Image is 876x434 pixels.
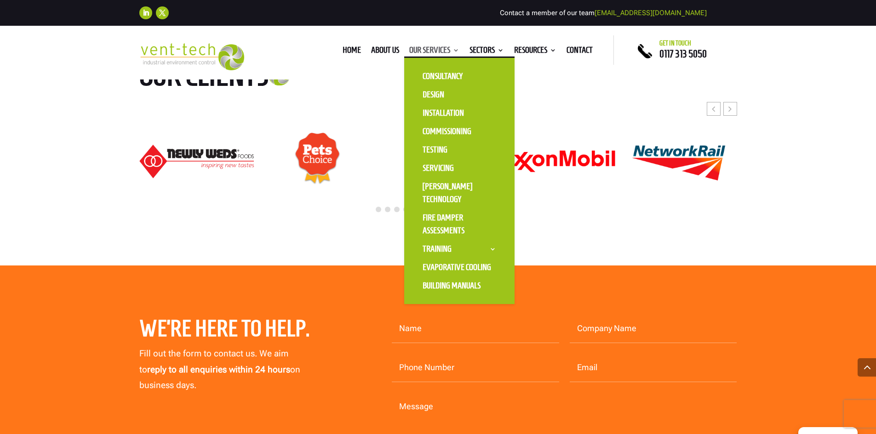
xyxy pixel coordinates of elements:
[139,315,331,347] h2: We’re here to help.
[156,6,169,19] a: Follow on X
[659,48,707,59] a: 0117 313 5050
[413,177,505,209] a: [PERSON_NAME] Technology
[707,102,721,116] div: Previous slide
[570,354,737,382] input: Email
[380,131,495,192] div: 20 / 24
[413,122,505,141] a: Commissioning
[567,47,593,57] a: Contact
[500,9,707,17] span: Contact a member of our team
[469,47,504,57] a: Sectors
[139,43,245,70] img: 2023-09-27T08_35_16.549ZVENT-TECH---Clear-background
[409,47,459,57] a: Our Services
[622,135,736,188] img: Network Rail logo
[570,315,737,343] input: Company Name
[139,348,288,374] span: Fill out the form to contact us. We aim to
[413,85,505,104] a: Design
[413,159,505,177] a: Servicing
[622,134,737,189] div: 22 / 24
[595,9,707,17] a: [EMAIL_ADDRESS][DOMAIN_NAME]
[371,47,399,57] a: About us
[659,39,691,47] span: Get in touch
[294,132,340,190] img: Pets Choice
[413,141,505,159] a: Testing
[139,145,253,178] img: Newly-Weds_Logo
[343,47,361,57] a: Home
[413,276,505,295] a: Building Manuals
[723,102,737,116] div: Next slide
[260,132,375,191] div: 19 / 24
[514,47,556,57] a: Resources
[392,354,559,382] input: Phone Number
[413,258,505,276] a: Evaporative Cooling
[413,240,505,258] a: Training
[413,104,505,122] a: Installation
[147,364,290,375] strong: reply to all enquiries within 24 hours
[413,209,505,240] a: Fire Damper Assessments
[502,150,616,173] img: ExonMobil logo
[392,315,559,343] input: Name
[139,364,300,390] span: on business days.
[501,149,616,173] div: 21 / 24
[139,144,254,179] div: 18 / 24
[139,6,152,19] a: Follow on LinkedIn
[413,67,505,85] a: Consultancy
